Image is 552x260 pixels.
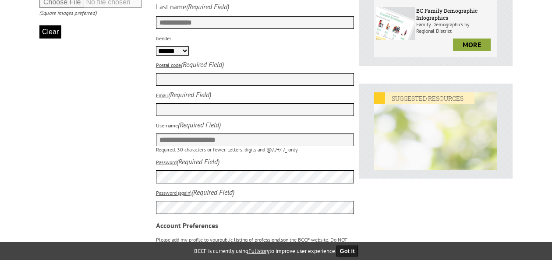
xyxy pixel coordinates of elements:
[374,122,497,140] p: Download our bra...
[416,21,495,34] p: Family Demographics by Regional District
[248,247,269,255] a: Fullstory
[39,9,97,17] i: (Square images preferred)
[416,7,495,21] h6: BC Family Demographic Infographics
[156,2,186,11] div: Last name
[181,60,224,69] i: (Required Field)
[156,92,168,98] label: Email
[156,190,191,196] label: Password (again)
[219,236,283,243] a: public listing of professionals
[156,236,347,255] label: Please add my profile to your on the BCCF website. Do NOT check this box if you would like your c...
[156,62,181,68] label: Postal code
[374,104,497,122] h6: Nobody's Perfect Fact Sheets
[186,2,229,11] i: (Required Field)
[168,90,211,99] i: (Required Field)
[455,144,493,156] a: more
[156,221,354,230] strong: Account Preferences
[336,246,358,256] button: Got it
[191,188,234,197] i: (Required Field)
[453,39,491,51] a: more
[156,35,171,42] label: Gender
[39,25,61,39] button: Clear
[178,120,221,129] i: (Required Field)
[156,159,177,165] label: Password
[177,157,219,166] i: (Required Field)
[156,146,354,153] p: Required. 30 characters or fewer. Letters, digits and @/./+/-/_ only.
[156,122,178,129] label: Username
[374,92,474,104] em: SUGGESTED RESOURCES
